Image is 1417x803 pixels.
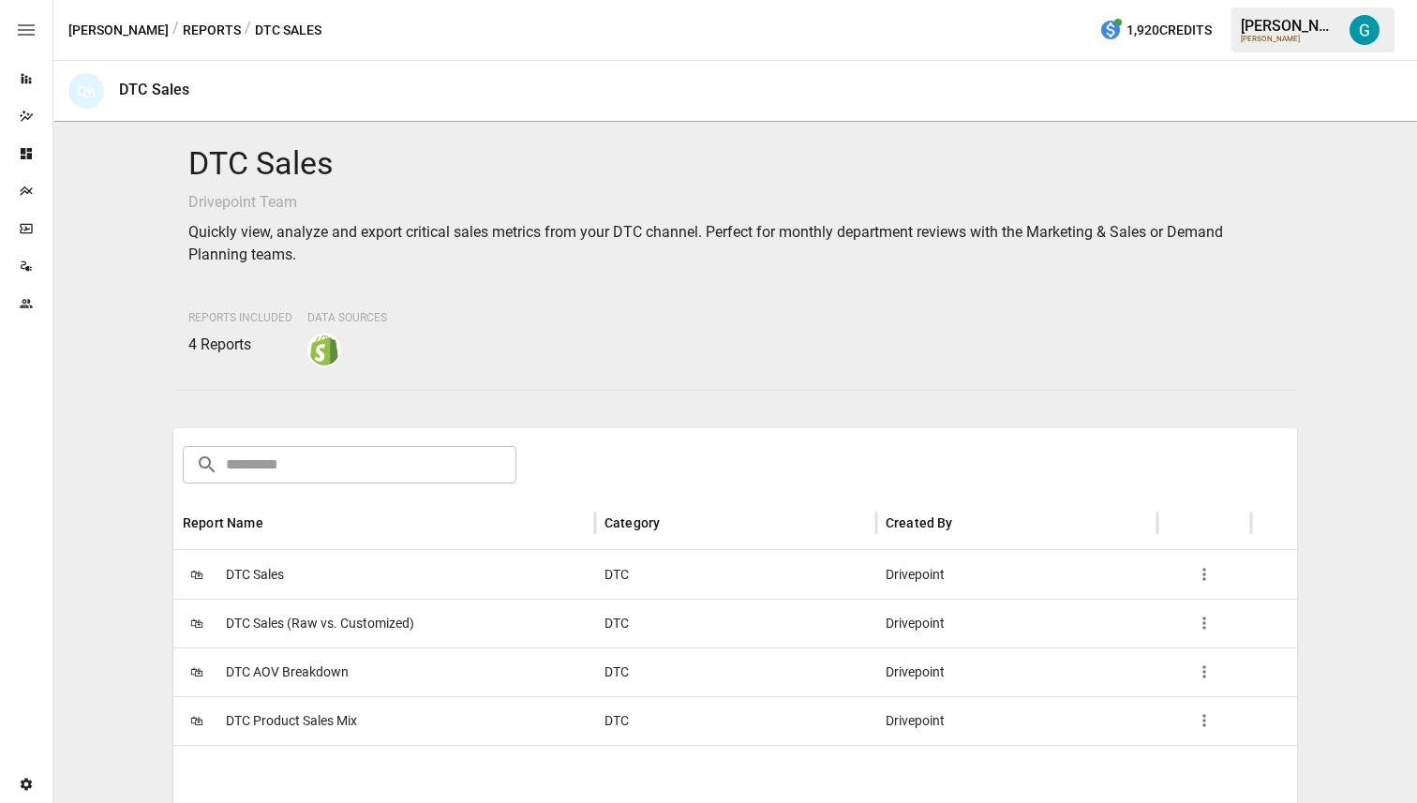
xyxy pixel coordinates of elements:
[595,599,876,647] div: DTC
[188,311,292,324] span: Reports Included
[183,560,211,588] span: 🛍
[955,510,981,536] button: Sort
[188,144,1282,184] h4: DTC Sales
[307,311,387,324] span: Data Sources
[188,334,292,356] p: 4 Reports
[1241,17,1338,35] div: [PERSON_NAME]
[119,81,189,98] div: DTC Sales
[1241,35,1338,43] div: [PERSON_NAME]
[183,706,211,735] span: 🛍
[595,696,876,745] div: DTC
[886,515,953,530] div: Created By
[604,515,660,530] div: Category
[309,335,339,365] img: shopify
[68,73,104,109] div: 🛍
[172,19,179,42] div: /
[876,599,1157,647] div: Drivepoint
[876,696,1157,745] div: Drivepoint
[245,19,251,42] div: /
[188,191,1282,214] p: Drivepoint Team
[876,647,1157,696] div: Drivepoint
[876,550,1157,599] div: Drivepoint
[595,647,876,696] div: DTC
[1350,15,1380,45] img: Gavin Acres
[226,697,357,745] span: DTC Product Sales Mix
[183,609,211,637] span: 🛍
[595,550,876,599] div: DTC
[188,221,1282,266] p: Quickly view, analyze and export critical sales metrics from your DTC channel. Perfect for monthl...
[662,510,688,536] button: Sort
[1338,4,1391,56] button: Gavin Acres
[265,510,291,536] button: Sort
[226,551,284,599] span: DTC Sales
[226,600,414,647] span: DTC Sales (Raw vs. Customized)
[183,658,211,686] span: 🛍
[226,648,349,696] span: DTC AOV Breakdown
[183,515,263,530] div: Report Name
[183,19,241,42] button: Reports
[68,19,169,42] button: [PERSON_NAME]
[1126,19,1212,42] span: 1,920 Credits
[1092,13,1219,48] button: 1,920Credits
